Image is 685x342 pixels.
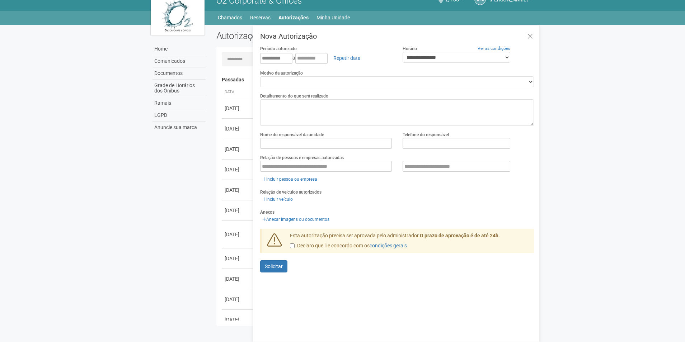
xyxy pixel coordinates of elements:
a: Autorizações [278,13,309,23]
h4: Passadas [222,77,529,82]
label: Anexos [260,209,275,215]
div: [DATE] [225,296,251,303]
a: Reservas [250,13,271,23]
div: [DATE] [225,105,251,112]
a: Comunicados [153,55,206,67]
div: [DATE] [225,166,251,173]
a: Incluir pessoa ou empresa [260,175,319,183]
a: Chamados [218,13,242,23]
label: Relação de veículos autorizados [260,189,322,195]
button: Solicitar [260,260,287,272]
label: Período autorizado [260,46,297,52]
a: Anexar imagens ou documentos [260,215,332,223]
a: Home [153,43,206,55]
strong: O prazo de aprovação é de até 24h. [420,233,500,238]
div: [DATE] [225,316,251,323]
label: Horário [403,46,417,52]
h3: Nova Autorização [260,33,534,40]
label: Nome do responsável da unidade [260,132,324,138]
label: Motivo da autorização [260,70,303,76]
th: Data [222,86,254,98]
a: condições gerais [370,243,407,248]
div: [DATE] [225,186,251,194]
div: [DATE] [225,125,251,132]
h2: Autorizações [216,30,370,41]
div: [DATE] [225,275,251,282]
div: a [260,52,392,64]
div: [DATE] [225,146,251,153]
div: [DATE] [225,255,251,262]
div: [DATE] [225,231,251,238]
label: Telefone do responsável [403,132,449,138]
a: Ver as condições [478,46,510,51]
a: Anuncie sua marca [153,122,206,133]
a: Minha Unidade [316,13,350,23]
a: LGPD [153,109,206,122]
a: Documentos [153,67,206,80]
a: Incluir veículo [260,195,295,203]
div: [DATE] [225,207,251,214]
div: Esta autorização precisa ser aprovada pelo administrador. [285,232,534,253]
a: Ramais [153,97,206,109]
a: Repetir data [329,52,365,64]
label: Detalhamento do que será realizado [260,93,328,99]
span: Solicitar [265,263,283,269]
label: Declaro que li e concordo com os [290,242,407,250]
a: Grade de Horários dos Ônibus [153,80,206,97]
input: Declaro que li e concordo com oscondições gerais [290,243,295,248]
label: Relação de pessoas e empresas autorizadas [260,155,344,161]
